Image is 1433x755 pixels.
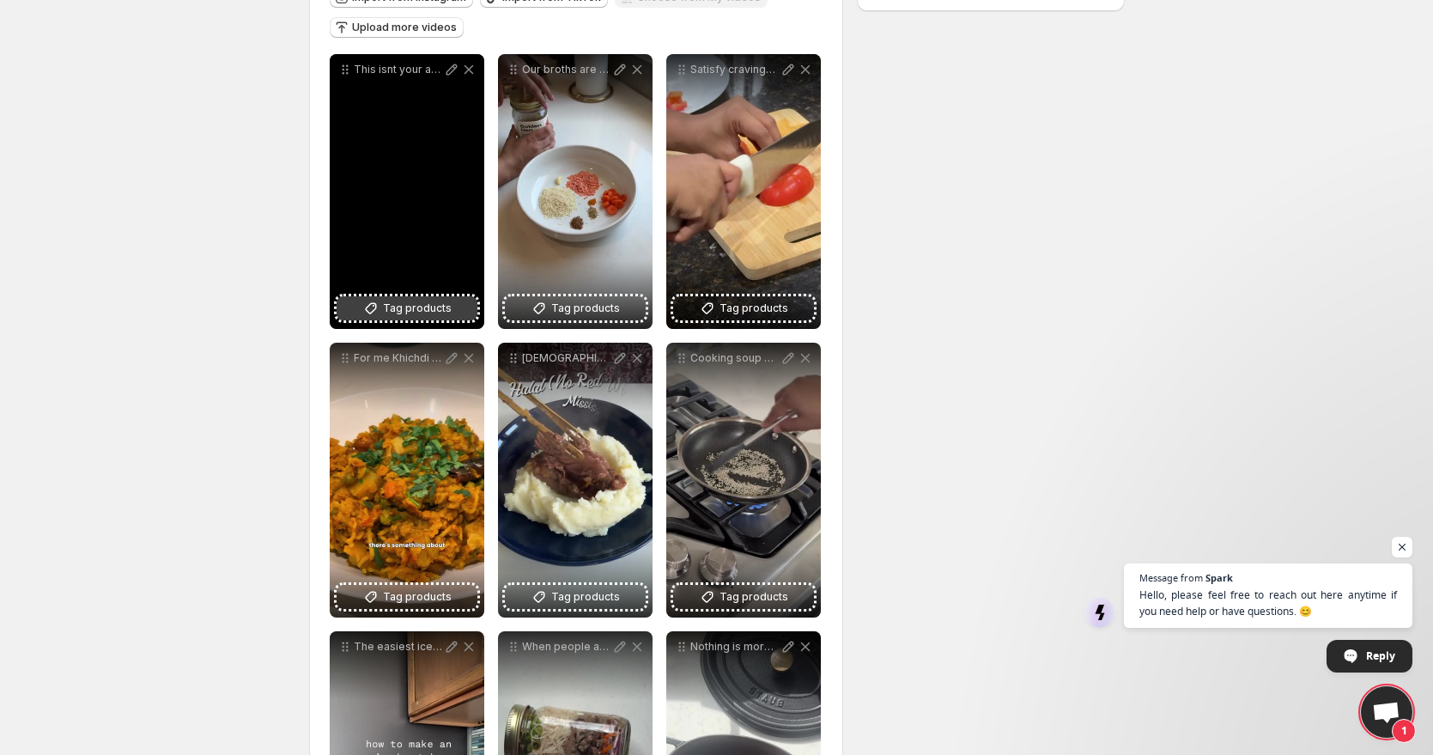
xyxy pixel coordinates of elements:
p: Nothing is more celebratory than a lamb and rice dish at the heart of the table This dish is fool... [690,640,780,654]
p: [DEMOGRAPHIC_DATA] [US_STATE] Pot Roast 2 lbs boneless [PERSON_NAME] roast Alternatives Brisket o... [522,351,611,365]
span: Spark [1205,573,1233,582]
span: Tag products [551,300,620,317]
div: Open chat [1361,686,1412,738]
div: For me Khichdi more than a mealTag products [330,343,484,618]
button: Tag products [505,296,646,320]
span: 1 [1392,719,1416,743]
button: Tag products [337,296,477,320]
div: Satisfy cravings and soothe the soul with this tomato and broth soup simple wholesome and perfect... [666,54,821,329]
span: Upload more videos [352,21,457,34]
span: Tag products [720,588,788,606]
div: Cooking soup dumplings with my nephew Ingredients - Vegetable broth itsactuallyco - Soy Sauce - E... [666,343,821,618]
div: [DEMOGRAPHIC_DATA] [US_STATE] Pot Roast 2 lbs boneless [PERSON_NAME] roast Alternatives Brisket o... [498,343,653,618]
p: For me Khichdi more than a meal [354,351,443,365]
p: Our broths are perfect for your baby-led weaning journey Were here to make mealtime nutritious fr... [522,63,611,76]
button: Tag products [673,585,814,609]
span: Tag products [551,588,620,606]
p: When people ask you to meal prep with the broth you oblige Best part You can reuse our jars for m... [522,640,611,654]
span: Message from [1139,573,1203,582]
span: Tag products [383,300,452,317]
span: Tag products [720,300,788,317]
p: This isnt your average spicy mocktail its a gut-loving flavor-packed sipper made with our itsactu... [354,63,443,76]
p: Satisfy cravings and soothe the soul with this tomato and broth soup simple wholesome and perfect... [690,63,780,76]
div: This isnt your average spicy mocktail its a gut-loving flavor-packed sipper made with our itsactu... [330,54,484,329]
span: Hello, please feel free to reach out here anytime if you need help or have questions. 😊 [1139,587,1397,619]
button: Tag products [337,585,477,609]
button: Upload more videos [330,17,464,38]
span: Reply [1366,641,1395,671]
span: Tag products [383,588,452,606]
button: Tag products [505,585,646,609]
div: Our broths are perfect for your baby-led weaning journey Were here to make mealtime nutritious fr... [498,54,653,329]
p: Cooking soup dumplings with my nephew Ingredients - Vegetable broth itsactuallyco - Soy Sauce - E... [690,351,780,365]
p: The easiest iced matcha youll ever make Heres what youll need 2 tsp ceremonial grade matcha 12 ts... [354,640,443,654]
button: Tag products [673,296,814,320]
